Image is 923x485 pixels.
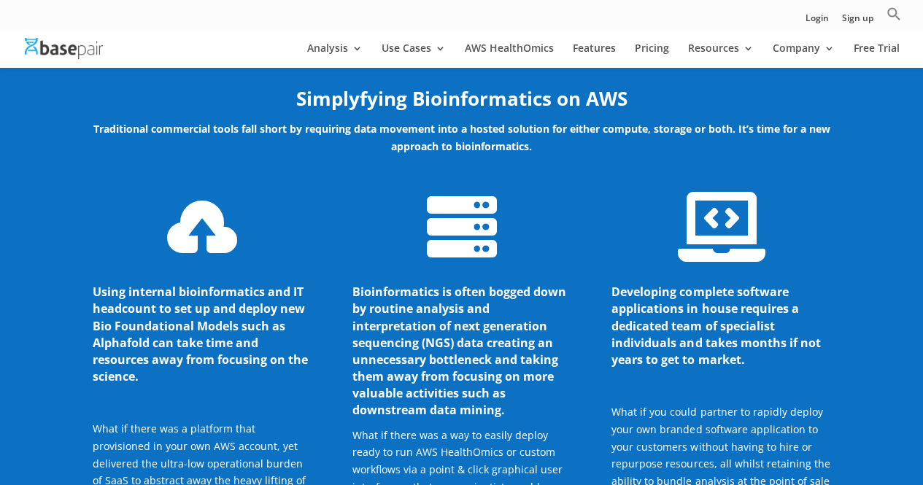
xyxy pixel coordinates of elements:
a: Company [773,43,835,68]
a: Features [573,43,616,68]
span:  [677,192,765,262]
a: Resources [688,43,754,68]
span: Using internal bioinformatics and IT headcount to set up and deploy new Bio Foundational Models s... [93,284,308,384]
span: Bioinformatics is often bogged down by routine analysis and interpretation of next generation seq... [352,284,565,418]
iframe: Drift Widget Chat Controller [643,380,905,467]
svg: Search [887,7,901,21]
a: AWS HealthOmics [465,43,554,68]
a: Analysis [307,43,363,68]
span:  [167,192,237,262]
span: Developing complete software applications in house requires a dedicated team of specialist indivi... [611,284,820,368]
a: Use Cases [382,43,446,68]
a: Pricing [635,43,669,68]
strong: Simplyfying Bioinformatics on AWS [296,85,627,112]
a: Login [806,14,829,29]
a: Sign up [842,14,873,29]
img: Basepair [25,38,103,59]
a: Free Trial [854,43,900,68]
span:  [426,192,496,262]
strong: Traditional commercial tools fall short by requiring data movement into a hosted solution for eit... [93,122,830,153]
a: Search Icon Link [887,7,901,29]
